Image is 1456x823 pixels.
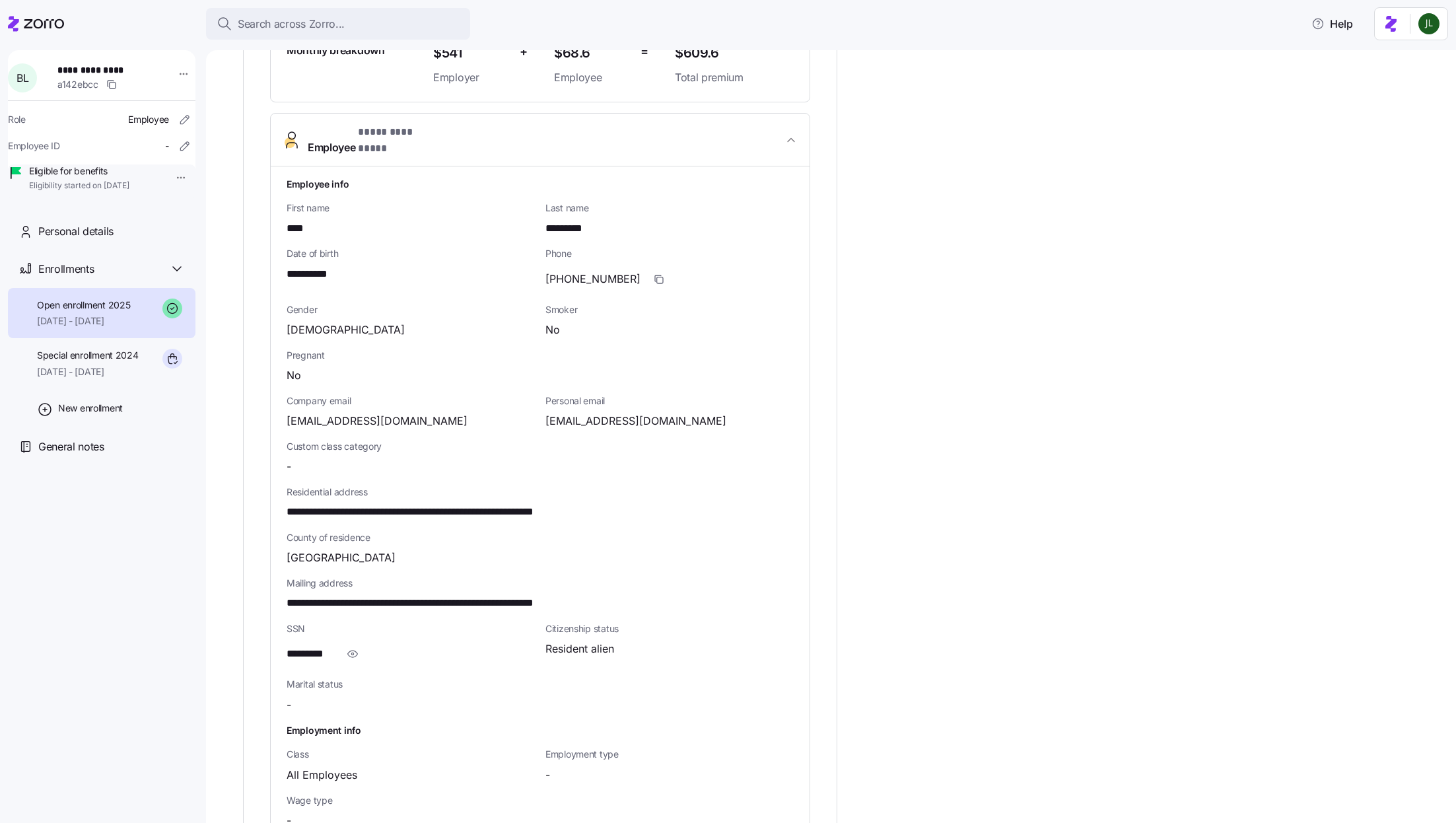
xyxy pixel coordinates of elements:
span: Smoker [545,303,794,316]
span: Custom class category [287,440,535,453]
span: Employee [554,69,630,86]
span: - [165,139,169,153]
span: Resident alien [545,641,614,657]
span: $68.6 [554,42,630,64]
span: Enrollments [38,261,94,277]
span: Wage type [287,794,535,807]
span: $609.6 [675,42,794,64]
span: [DEMOGRAPHIC_DATA] [287,322,405,338]
span: $541 [433,42,509,64]
span: Pregnant [287,349,794,362]
span: Eligibility started on [DATE] [29,180,129,192]
span: - [287,458,291,475]
h1: Employee info [287,177,794,191]
span: Open enrollment 2025 [37,299,130,312]
span: Help [1311,16,1353,32]
span: Employee ID [8,139,60,153]
span: All Employees [287,767,357,783]
span: [PHONE_NUMBER] [545,271,641,287]
span: Mailing address [287,577,794,590]
span: B L [17,73,28,83]
span: Personal details [38,223,114,240]
span: Last name [545,201,794,215]
span: [DATE] - [DATE] [37,314,130,328]
span: [EMAIL_ADDRESS][DOMAIN_NAME] [287,413,468,429]
button: Search across Zorro... [206,8,470,40]
span: [GEOGRAPHIC_DATA] [287,550,396,566]
span: Employment type [545,748,794,761]
span: Total premium [675,69,794,86]
span: [DATE] - [DATE] [37,365,139,378]
span: Employer [433,69,509,86]
span: First name [287,201,535,215]
span: Class [287,748,535,761]
span: = [641,42,648,61]
span: No [545,322,560,338]
span: Monthly breakdown [287,42,385,59]
span: Citizenship status [545,622,794,635]
span: New enrollment [58,402,123,415]
span: [EMAIL_ADDRESS][DOMAIN_NAME] [545,413,726,429]
span: Date of birth [287,247,535,260]
span: - [545,767,550,783]
span: Employee [308,124,437,156]
span: Search across Zorro... [238,16,345,32]
span: Phone [545,247,794,260]
span: County of residence [287,531,794,544]
span: Role [8,113,26,126]
span: Personal email [545,394,794,408]
span: - [287,697,291,713]
span: Marital status [287,678,535,691]
img: d9b9d5af0451fe2f8c405234d2cf2198 [1418,13,1439,34]
button: Help [1301,11,1364,37]
span: + [520,42,528,61]
h1: Employment info [287,723,794,737]
span: Company email [287,394,535,408]
span: Gender [287,303,535,316]
span: Eligible for benefits [29,164,129,178]
span: a142ebcc [57,78,98,91]
span: Residential address [287,485,794,499]
span: No [287,367,301,384]
span: Special enrollment 2024 [37,349,139,362]
span: Employee [128,113,169,126]
span: General notes [38,439,104,455]
span: SSN [287,622,535,635]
